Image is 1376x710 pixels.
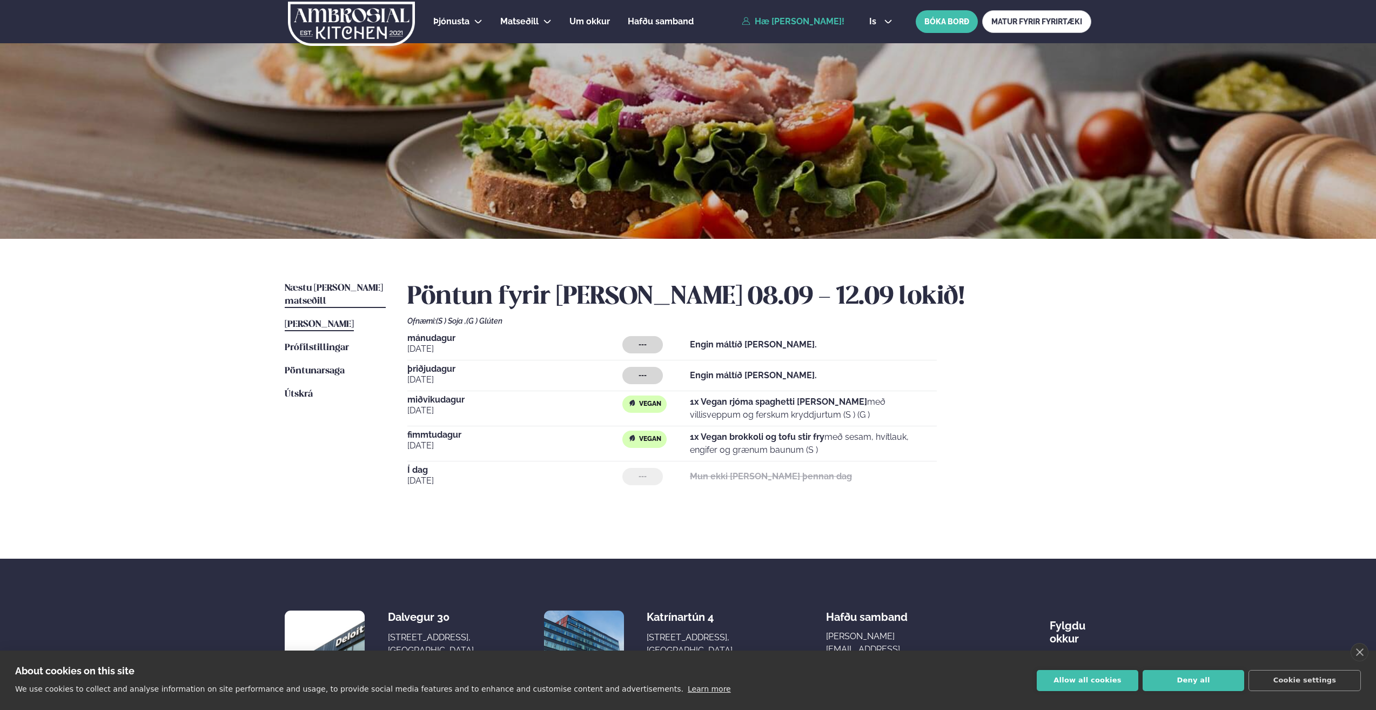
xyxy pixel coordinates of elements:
[285,611,365,691] img: image alt
[285,388,313,401] a: Útskrá
[285,366,345,376] span: Pöntunarsaga
[544,611,624,691] img: image alt
[1351,643,1368,661] a: close
[628,434,636,443] img: Vegan.svg
[407,474,622,487] span: [DATE]
[1050,611,1091,645] div: Fylgdu okkur
[647,611,733,624] div: Katrínartún 4
[433,15,469,28] a: Þjónusta
[285,390,313,399] span: Útskrá
[690,370,817,380] strong: Engin máltíð [PERSON_NAME].
[407,365,622,373] span: þriðjudagur
[285,341,349,354] a: Prófílstillingar
[285,343,349,352] span: Prófílstillingar
[15,665,135,676] strong: About cookies on this site
[628,15,694,28] a: Hafðu samband
[826,602,908,624] span: Hafðu samband
[690,397,867,407] strong: 1x Vegan rjóma spaghetti [PERSON_NAME]
[639,435,661,444] span: Vegan
[826,630,956,669] a: [PERSON_NAME][EMAIL_ADDRESS][DOMAIN_NAME]
[285,282,386,308] a: Næstu [PERSON_NAME] matseðill
[285,318,354,331] a: [PERSON_NAME]
[628,16,694,26] span: Hafðu samband
[433,16,469,26] span: Þjónusta
[285,365,345,378] a: Pöntunarsaga
[285,320,354,329] span: [PERSON_NAME]
[407,396,622,404] span: miðvikudagur
[388,611,474,624] div: Dalvegur 30
[690,432,824,442] strong: 1x Vegan brokkoli og tofu stir fry
[690,471,852,481] strong: Mun ekki [PERSON_NAME] þennan dag
[569,16,610,26] span: Um okkur
[407,404,622,417] span: [DATE]
[407,343,622,356] span: [DATE]
[287,2,416,46] img: logo
[639,400,661,408] span: Vegan
[569,15,610,28] a: Um okkur
[407,282,1091,312] h2: Pöntun fyrir [PERSON_NAME] 08.09 - 12.09 lokið!
[15,685,683,693] p: We use cookies to collect and analyse information on site performance and usage, to provide socia...
[407,431,622,439] span: fimmtudagur
[916,10,978,33] button: BÓKA BORÐ
[388,631,474,657] div: [STREET_ADDRESS], [GEOGRAPHIC_DATA]
[647,631,733,657] div: [STREET_ADDRESS], [GEOGRAPHIC_DATA]
[407,334,622,343] span: mánudagur
[690,431,937,457] p: með sesam, hvítlauk, engifer og grænum baunum (S )
[407,439,622,452] span: [DATE]
[436,317,466,325] span: (S ) Soja ,
[869,17,880,26] span: is
[1143,670,1244,691] button: Deny all
[407,373,622,386] span: [DATE]
[407,317,1091,325] div: Ofnæmi:
[861,17,901,26] button: is
[1249,670,1361,691] button: Cookie settings
[639,340,647,349] span: ---
[1037,670,1138,691] button: Allow all cookies
[628,399,636,407] img: Vegan.svg
[982,10,1091,33] a: MATUR FYRIR FYRIRTÆKI
[639,472,647,481] span: ---
[466,317,502,325] span: (G ) Glúten
[639,371,647,380] span: ---
[500,15,539,28] a: Matseðill
[500,16,539,26] span: Matseðill
[690,396,937,421] p: með villisveppum og ferskum kryddjurtum (S ) (G )
[690,339,817,350] strong: Engin máltíð [PERSON_NAME].
[407,466,622,474] span: Í dag
[688,685,731,693] a: Learn more
[742,17,844,26] a: Hæ [PERSON_NAME]!
[285,284,383,306] span: Næstu [PERSON_NAME] matseðill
